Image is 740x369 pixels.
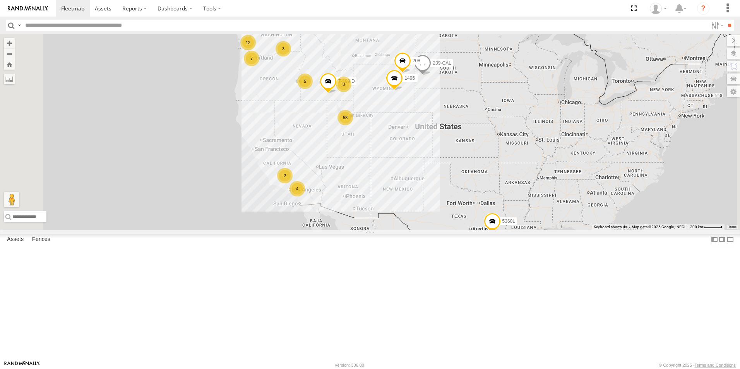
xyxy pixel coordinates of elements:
a: Visit our Website [4,361,40,369]
button: Zoom in [4,38,15,48]
div: 3 [276,41,291,56]
a: Terms and Conditions [695,363,736,367]
span: 209-CAL [433,60,451,66]
label: Hide Summary Table [726,234,734,245]
span: 5360L [502,219,515,224]
button: Drag Pegman onto the map to open Street View [4,192,19,207]
span: 208 [413,58,420,63]
img: rand-logo.svg [8,6,48,11]
span: T-199 D [338,79,355,84]
div: © Copyright 2025 - [659,363,736,367]
div: 7 [244,51,259,66]
div: 4 [289,181,305,196]
label: Measure [4,73,15,84]
span: 1496 [404,75,415,81]
label: Search Filter Options [708,20,725,31]
label: Fences [28,234,54,245]
button: Keyboard shortcuts [594,224,627,230]
span: Map data ©2025 Google, INEGI [632,225,685,229]
div: Keith Washburn [647,3,670,14]
i: ? [697,2,709,15]
a: Terms (opens in new tab) [728,226,737,229]
label: Search Query [16,20,22,31]
div: 2 [277,168,293,183]
div: 58 [337,110,353,125]
button: Zoom out [4,48,15,59]
div: 12 [240,35,256,50]
button: Zoom Home [4,59,15,70]
div: Version: 306.00 [335,363,364,367]
label: Dock Summary Table to the Left [711,234,718,245]
div: 3 [336,77,351,92]
label: Assets [3,234,27,245]
button: Map Scale: 200 km per 45 pixels [688,224,725,230]
label: Map Settings [727,86,740,97]
div: 5 [297,73,313,89]
span: 200 km [690,225,703,229]
label: Dock Summary Table to the Right [718,234,726,245]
